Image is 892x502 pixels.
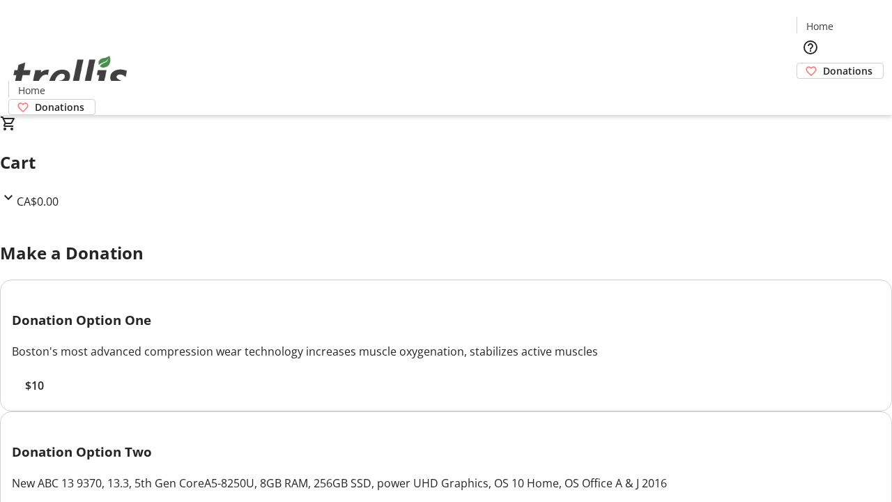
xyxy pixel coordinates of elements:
span: Home [806,19,833,33]
a: Donations [797,63,884,79]
a: Home [9,83,54,98]
span: Donations [823,63,872,78]
button: $10 [12,377,56,394]
div: New ABC 13 9370, 13.3, 5th Gen CoreA5-8250U, 8GB RAM, 256GB SSD, power UHD Graphics, OS 10 Home, ... [12,475,880,492]
a: Home [797,19,842,33]
h3: Donation Option Two [12,442,880,462]
div: Boston's most advanced compression wear technology increases muscle oxygenation, stabilizes activ... [12,343,880,360]
button: Help [797,33,824,61]
img: Orient E2E Organization EVafVybPio's Logo [8,40,132,110]
span: Home [18,83,45,98]
span: Donations [35,100,84,114]
button: Cart [797,79,824,107]
a: Donations [8,99,95,115]
span: $10 [25,377,44,394]
h3: Donation Option One [12,310,880,330]
span: CA$0.00 [17,194,59,209]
